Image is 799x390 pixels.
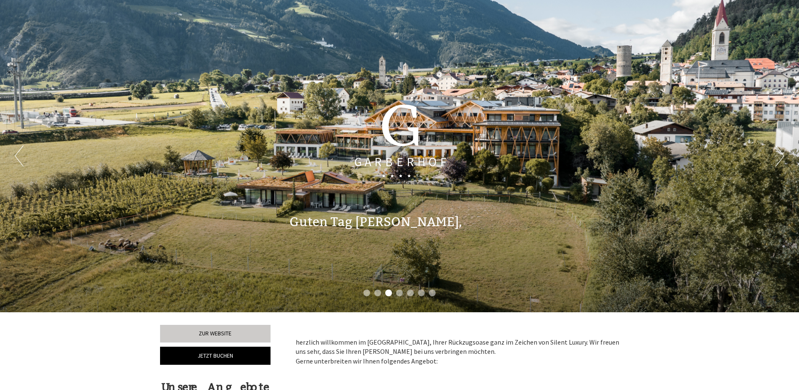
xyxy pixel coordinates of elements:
[296,337,627,366] p: herzlich willkommen im [GEOGRAPHIC_DATA], Ihrer Rückzugsoase ganz im Zeichen von Silent Luxury. W...
[775,145,784,166] button: Next
[15,145,24,166] button: Previous
[160,347,271,365] a: Jetzt buchen
[160,325,271,343] a: Zur Website
[289,215,462,229] h1: Guten Tag [PERSON_NAME],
